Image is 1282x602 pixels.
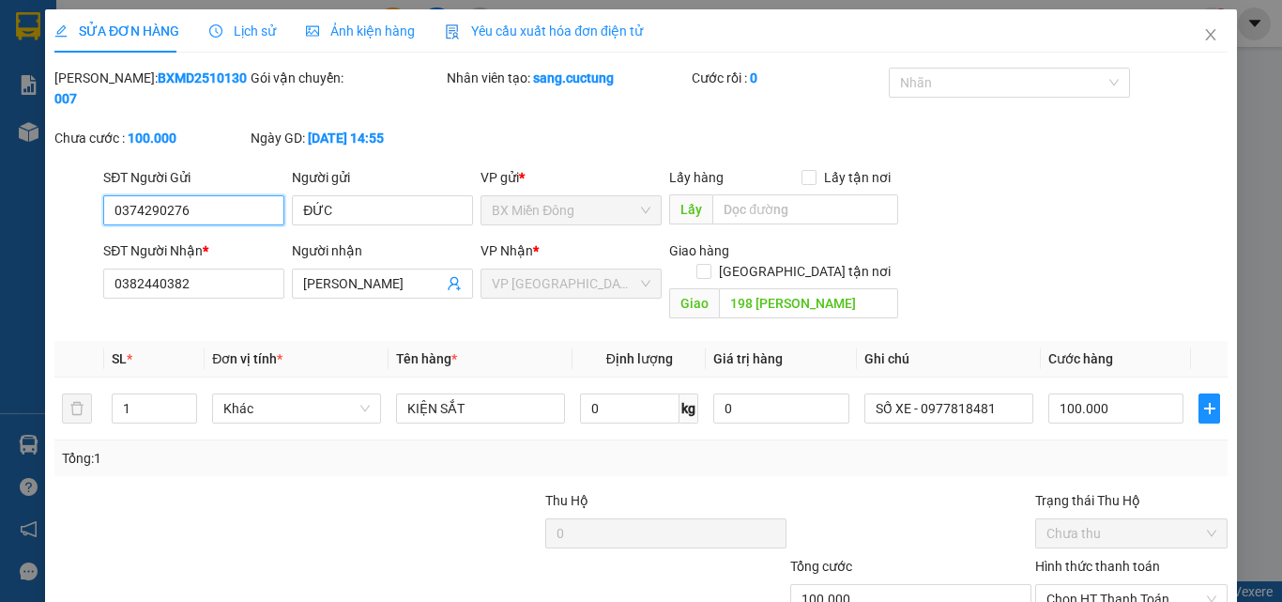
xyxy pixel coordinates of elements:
[1199,401,1219,416] span: plus
[492,270,650,298] span: VP Nha Trang xe Limousine
[54,128,247,148] div: Chưa cước :
[62,448,496,469] div: Tổng: 1
[481,243,533,258] span: VP Nhận
[306,24,319,38] span: picture
[292,240,473,261] div: Người nhận
[669,243,729,258] span: Giao hàng
[864,394,1033,424] input: Ghi Chú
[1048,351,1113,366] span: Cước hàng
[212,351,282,366] span: Đơn vị tính
[712,194,897,224] input: Dọc đường
[209,23,276,39] span: Lịch sử
[1035,490,1228,511] div: Trạng thái Thu Hộ
[292,167,473,188] div: Người gửi
[1035,559,1160,574] label: Hình thức thanh toán
[54,24,68,38] span: edit
[103,167,284,188] div: SĐT Người Gửi
[306,23,415,39] span: Ảnh kiện hàng
[209,24,222,38] span: clock-circle
[710,261,897,282] span: [GEOGRAPHIC_DATA] tận nơi
[692,68,884,88] div: Cước rồi :
[128,131,176,146] b: 100.000
[857,341,1041,378] th: Ghi chú
[54,68,247,109] div: [PERSON_NAME]:
[396,351,457,366] span: Tên hàng
[492,196,650,224] span: BX Miền Đông
[713,351,783,366] span: Giá trị hàng
[1046,519,1216,548] span: Chưa thu
[445,24,460,39] img: icon
[719,288,897,318] input: Dọc đường
[447,276,462,291] span: user-add
[112,351,127,366] span: SL
[669,194,712,224] span: Lấy
[54,70,247,106] b: BXMD2510130007
[103,240,284,261] div: SĐT Người Nhận
[669,170,724,185] span: Lấy hàng
[1184,9,1237,62] button: Close
[447,68,688,88] div: Nhân viên tạo:
[533,70,614,85] b: sang.cuctung
[679,394,698,424] span: kg
[62,394,92,424] button: delete
[308,131,384,146] b: [DATE] 14:55
[396,394,565,424] input: VD: Bàn, Ghế
[251,128,443,148] div: Ngày GD:
[544,493,588,508] span: Thu Hộ
[54,23,179,39] span: SỬA ĐƠN HÀNG
[481,167,662,188] div: VP gửi
[223,394,370,423] span: Khác
[605,351,672,366] span: Định lượng
[445,23,643,39] span: Yêu cầu xuất hóa đơn điện tử
[1203,27,1218,42] span: close
[251,68,443,88] div: Gói vận chuyển:
[669,288,719,318] span: Giao
[1198,394,1220,424] button: plus
[790,559,852,574] span: Tổng cước
[816,167,897,188] span: Lấy tận nơi
[750,70,757,85] b: 0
